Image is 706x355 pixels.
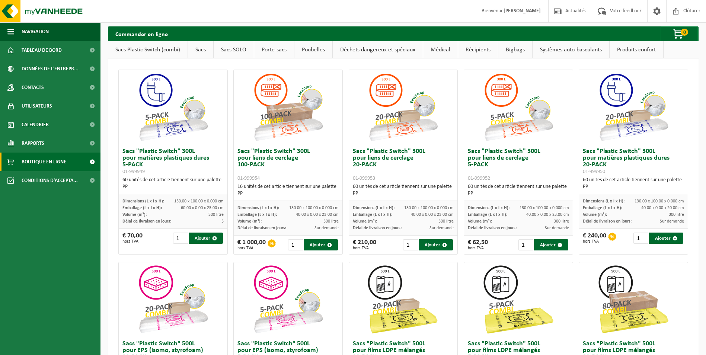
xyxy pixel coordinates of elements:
span: Dimensions (L x l x H): [583,199,624,204]
a: Bigbags [498,41,532,58]
input: 1 [633,233,648,244]
button: 0 [661,26,698,41]
img: 01-999953 [366,70,440,144]
span: 300 litre [208,212,224,217]
span: Rapports [22,134,44,153]
div: € 210,00 [353,239,376,250]
span: hors TVA [468,246,488,250]
span: 130.00 x 100.00 x 0.000 cm [404,206,454,210]
span: Volume (m³): [468,219,492,224]
img: 01-999968 [596,262,671,337]
h3: Sacs "Plastic Switch" 300L pour matières plastiques dures 5-PACK [122,148,224,175]
button: Ajouter [534,239,568,250]
span: 01-999953 [353,176,375,181]
span: Emballage (L x l x H): [237,212,277,217]
span: hors TVA [353,246,376,250]
div: € 70,00 [122,233,143,244]
span: 300 litre [669,212,684,217]
span: 01-999952 [468,176,490,181]
span: Données de l'entrepr... [22,60,79,78]
span: hors TVA [237,246,266,250]
span: hors TVA [122,239,143,244]
input: 1 [288,239,303,250]
a: Sacs SOLO [214,41,254,58]
button: Ajouter [419,239,453,250]
img: 01-999949 [136,70,210,144]
h3: Sacs "Plastic Switch" 300L pour matières plastiques dures 20-PACK [583,148,684,175]
h3: Sacs "Plastic Switch" 300L pour liens de cerclage 5-PACK [468,148,569,182]
a: Sacs Plastic Switch (combi) [108,41,188,58]
span: Délai de livraison en jours: [122,219,171,224]
span: Dimensions (L x l x H): [122,199,164,204]
input: 1 [518,239,533,250]
span: 0 [681,29,688,36]
img: 01-999964 [366,262,440,337]
img: 01-999955 [251,262,325,337]
span: Dimensions (L x l x H): [237,206,279,210]
span: Volume (m³): [353,219,377,224]
div: PP [583,183,684,190]
span: 130.00 x 100.00 x 0.000 cm [174,199,224,204]
span: Tableau de bord [22,41,62,60]
img: 01-999956 [136,262,210,337]
span: Délai de livraison en jours: [353,226,402,230]
span: 300 litre [438,219,454,224]
span: Dimensions (L x l x H): [353,206,394,210]
input: 1 [403,239,418,250]
img: 01-999952 [481,70,556,144]
span: Sur demande [545,226,569,230]
button: Ajouter [304,239,338,250]
span: Utilisateurs [22,97,52,115]
span: Conditions d'accepta... [22,171,78,190]
div: 16 unités de cet article tiennent sur une palette [237,183,339,197]
div: 60 unités de cet article tiennent sur une palette [122,177,224,190]
span: Délai de livraison en jours: [237,226,286,230]
a: Sacs [188,41,213,58]
span: Délai de livraison en jours: [583,219,632,224]
span: Navigation [22,22,49,41]
div: 60 unités de cet article tiennent sur une palette [353,183,454,197]
button: Ajouter [189,233,223,244]
span: Emballage (L x l x H): [468,212,507,217]
h2: Commander en ligne [108,26,175,41]
img: 01-999954 [251,70,325,144]
span: hors TVA [583,239,606,244]
div: 60 unités de cet article tiennent sur une palette [468,183,569,197]
span: 300 litre [323,219,339,224]
span: Emballage (L x l x H): [122,206,162,210]
span: 01-999950 [583,169,605,175]
span: Sur demande [429,226,454,230]
div: PP [237,190,339,197]
span: Contacts [22,78,44,97]
a: Déchets dangereux et spéciaux [333,41,423,58]
span: 130.00 x 100.00 x 0.000 cm [520,206,569,210]
a: Systèmes auto-basculants [533,41,609,58]
span: Calendrier [22,115,49,134]
span: Délai de livraison en jours: [468,226,517,230]
div: € 62,50 [468,239,488,250]
span: 40.00 x 0.00 x 23.00 cm [411,212,454,217]
span: Sur demande [660,219,684,224]
div: € 240,00 [583,233,606,244]
span: 130.00 x 100.00 x 0.000 cm [289,206,339,210]
span: Volume (m³): [583,212,607,217]
button: Ajouter [649,233,683,244]
span: 60.00 x 0.00 x 23.00 cm [181,206,224,210]
span: Dimensions (L x l x H): [468,206,509,210]
span: 01-999954 [237,176,260,181]
h3: Sacs "Plastic Switch" 300L pour liens de cerclage 100-PACK [237,148,339,182]
img: 01-999950 [596,70,671,144]
span: 300 litre [554,219,569,224]
img: 01-999963 [481,262,556,337]
strong: [PERSON_NAME] [504,8,541,14]
span: 130.00 x 100.00 x 0.000 cm [635,199,684,204]
div: PP [468,190,569,197]
span: Emballage (L x l x H): [583,206,622,210]
div: PP [122,183,224,190]
span: Emballage (L x l x H): [353,212,392,217]
span: Volume (m³): [237,219,262,224]
span: 01-999949 [122,169,145,175]
span: Volume (m³): [122,212,147,217]
div: 60 unités de cet article tiennent sur une palette [583,177,684,190]
a: Poubelles [294,41,332,58]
